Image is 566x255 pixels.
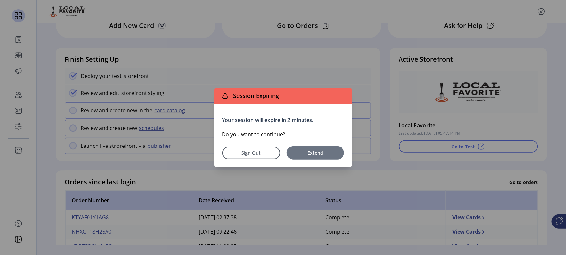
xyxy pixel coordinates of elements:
p: Do you want to continue? [222,130,344,138]
button: Sign Out [222,147,280,159]
button: Extend [287,146,344,160]
p: Your session will expire in 2 minutes. [222,116,344,124]
span: Sign Out [231,149,272,156]
span: Session Expiring [231,91,279,100]
span: Extend [290,149,341,156]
